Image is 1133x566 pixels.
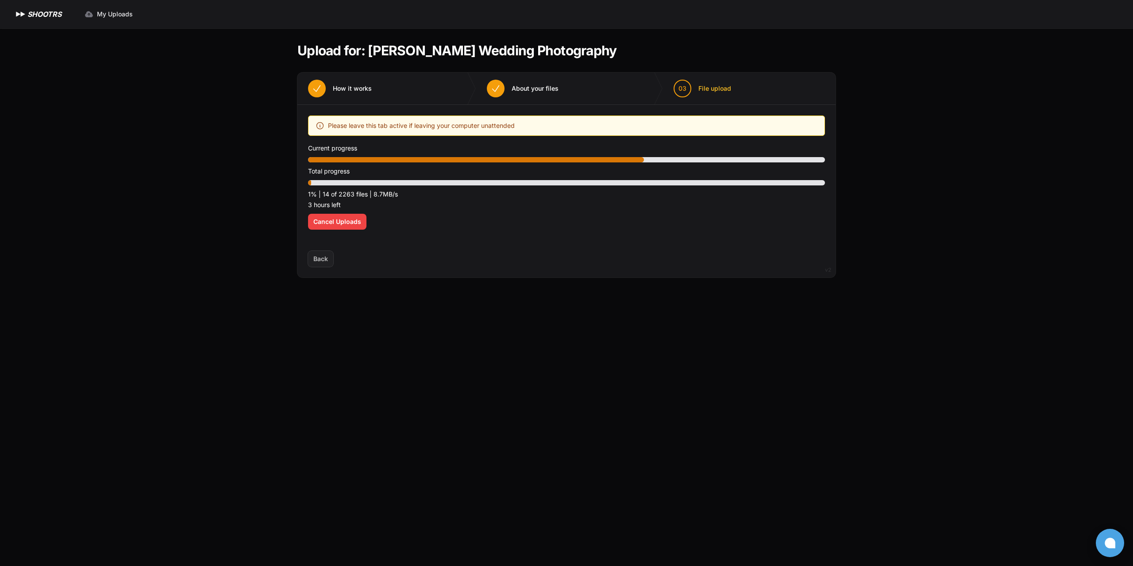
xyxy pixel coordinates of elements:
[313,217,361,226] span: Cancel Uploads
[308,200,825,210] p: 3 hours left
[79,6,138,22] a: My Uploads
[308,166,825,177] p: Total progress
[1096,529,1124,557] button: Open chat window
[27,9,62,19] h1: SHOOTRS
[328,120,515,131] span: Please leave this tab active if leaving your computer unattended
[333,84,372,93] span: How it works
[308,189,825,200] p: 1% | 14 of 2263 files | 8.7MB/s
[663,73,742,104] button: 03 File upload
[297,73,382,104] button: How it works
[308,143,825,154] p: Current progress
[308,214,366,230] button: Cancel Uploads
[97,10,133,19] span: My Uploads
[698,84,731,93] span: File upload
[678,84,686,93] span: 03
[297,42,617,58] h1: Upload for: [PERSON_NAME] Wedding Photography
[476,73,569,104] button: About your files
[825,265,831,275] div: v2
[512,84,559,93] span: About your files
[14,9,62,19] a: SHOOTRS SHOOTRS
[14,9,27,19] img: SHOOTRS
